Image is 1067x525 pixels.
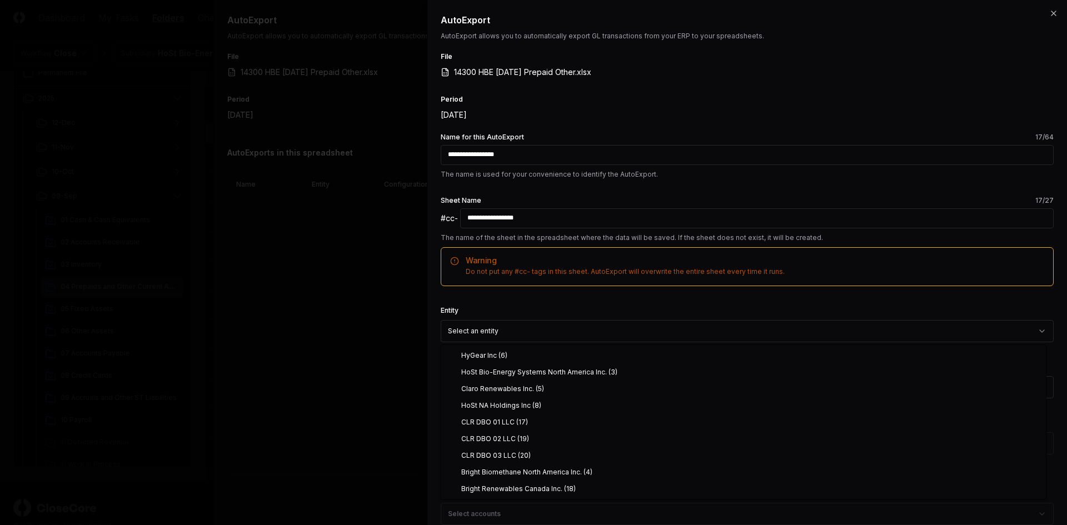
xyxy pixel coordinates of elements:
[461,401,541,411] span: HoSt NA Holdings Inc (8)
[461,384,544,394] span: Claro Renewables Inc. (5)
[461,351,507,361] span: HyGear Inc (6)
[461,367,617,377] span: HoSt Bio-Energy Systems North America Inc. (3)
[461,451,531,461] span: CLR DBO 03 LLC (20)
[461,484,576,494] span: Bright Renewables Canada Inc. (18)
[461,417,528,427] span: CLR DBO 01 LLC (17)
[461,434,529,444] span: CLR DBO 02 LLC (19)
[461,467,592,477] span: Bright Biomethane North America Inc. (4)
